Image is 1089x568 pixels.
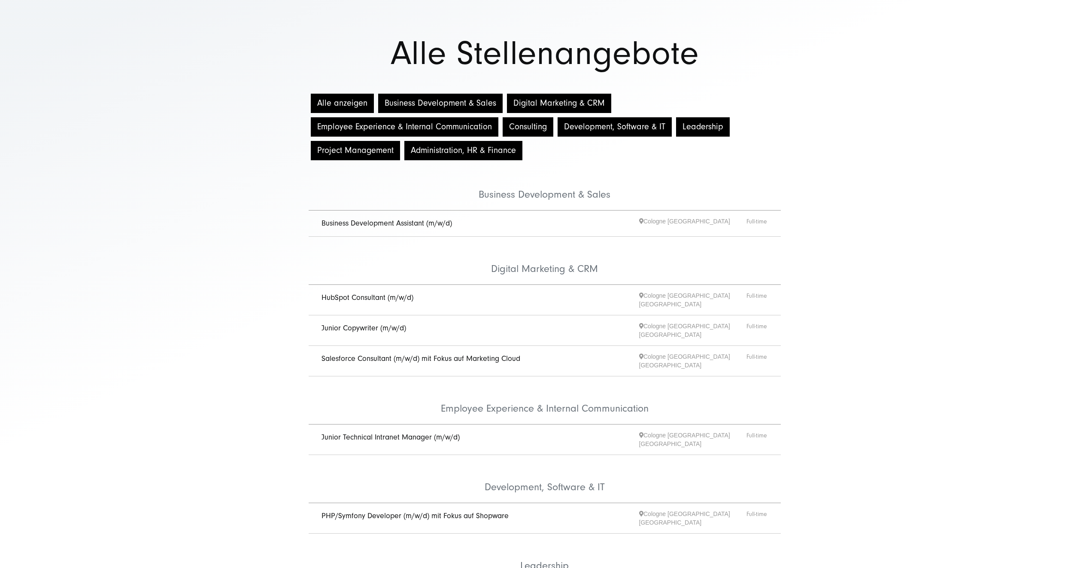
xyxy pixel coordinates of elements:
button: Project Management [311,141,400,160]
button: Administration, HR & Finance [404,141,522,160]
li: Development, Software & IT [309,455,781,503]
span: Full-time [746,322,768,339]
a: Junior Technical Intranet Manager (m/w/d) [322,433,460,442]
button: Digital Marketing & CRM [507,94,611,113]
li: Business Development & Sales [309,162,781,211]
a: Business Development Assistant (m/w/d) [322,219,452,228]
button: Consulting [503,117,553,137]
span: Cologne [GEOGRAPHIC_DATA] [GEOGRAPHIC_DATA] [639,510,746,527]
span: Full-time [746,352,768,370]
a: HubSpot Consultant (m/w/d) [322,293,413,302]
button: Alle anzeigen [311,94,374,113]
a: Junior Copywriter (m/w/d) [322,324,406,333]
span: Full-time [746,291,768,308]
li: Employee Experience & Internal Communication [309,376,781,424]
a: PHP/Symfony Developer (m/w/d) mit Fokus auf Shopware [322,511,509,520]
span: Cologne [GEOGRAPHIC_DATA] [GEOGRAPHIC_DATA] [639,431,746,448]
span: Cologne [GEOGRAPHIC_DATA] [GEOGRAPHIC_DATA] [639,291,746,308]
span: Full-time [746,431,768,448]
span: Full-time [746,510,768,527]
button: Leadership [676,117,730,137]
button: Development, Software & IT [558,117,672,137]
button: Employee Experience & Internal Communication [311,117,498,137]
span: Full-time [746,217,768,230]
span: Cologne [GEOGRAPHIC_DATA] [GEOGRAPHIC_DATA] [639,322,746,339]
span: Cologne [GEOGRAPHIC_DATA] [639,217,746,230]
li: Digital Marketing & CRM [309,237,781,285]
button: Business Development & Sales [378,94,503,113]
a: Salesforce Consultant (m/w/d) mit Fokus auf Marketing Cloud [322,354,520,363]
span: Cologne [GEOGRAPHIC_DATA] [GEOGRAPHIC_DATA] [639,352,746,370]
h1: Alle Stellenangebote [236,37,854,70]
